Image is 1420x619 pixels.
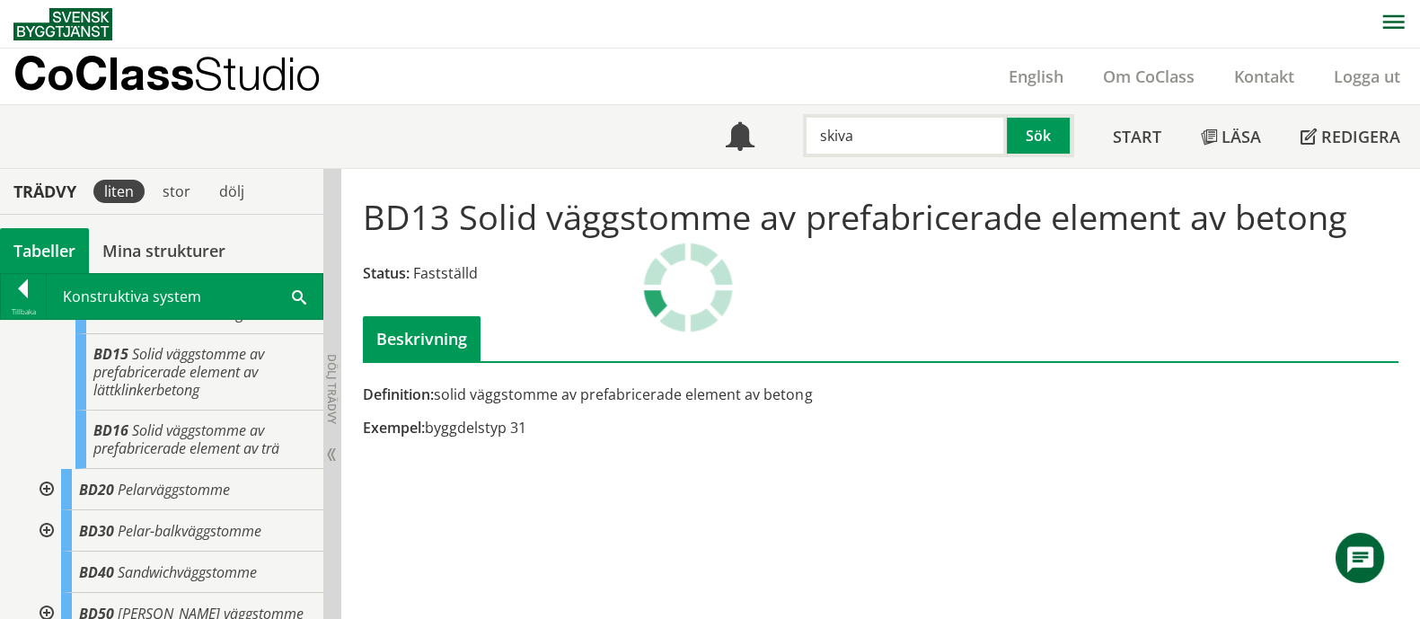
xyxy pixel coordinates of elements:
[13,63,321,84] p: CoClass
[363,418,1045,438] div: byggdelstyp 31
[1007,114,1073,157] button: Sök
[79,562,114,582] span: BD40
[363,385,434,404] span: Definition:
[4,181,86,201] div: Trädvy
[47,274,322,319] div: Konstruktiva system
[643,243,733,332] img: Laddar
[1181,105,1281,168] a: Läsa
[93,344,128,364] span: BD15
[363,197,1346,236] h1: BD13 Solid väggstomme av prefabricerade element av betong
[363,385,1045,404] div: solid väggstomme av prefabricerade element av betong
[1083,66,1214,87] a: Om CoClass
[1093,105,1181,168] a: Start
[1214,66,1314,87] a: Kontakt
[93,420,279,458] span: Solid väggstomme av prefabricerade element av trä
[208,180,255,203] div: dölj
[1321,126,1400,147] span: Redigera
[118,480,230,500] span: Pelarväggstomme
[79,480,114,500] span: BD20
[1113,126,1161,147] span: Start
[726,124,754,153] span: Notifikationer
[13,49,359,104] a: CoClassStudio
[1222,126,1261,147] span: Läsa
[363,316,481,361] div: Beskrivning
[93,180,145,203] div: liten
[1,305,46,319] div: Tillbaka
[93,420,128,440] span: BD16
[79,521,114,541] span: BD30
[89,228,239,273] a: Mina strukturer
[292,287,306,305] span: Sök i tabellen
[363,263,410,283] span: Status:
[1281,105,1420,168] a: Redigera
[363,418,425,438] span: Exempel:
[324,354,340,424] span: Dölj trädvy
[152,180,201,203] div: stor
[194,47,321,100] span: Studio
[1314,66,1420,87] a: Logga ut
[413,263,478,283] span: Fastställd
[13,8,112,40] img: Svensk Byggtjänst
[118,521,261,541] span: Pelar-balkväggstomme
[118,562,257,582] span: Sandwichväggstomme
[93,344,264,400] span: Solid väggstomme av prefabricerade element av lättklinkerbetong
[803,114,1007,157] input: Sök
[989,66,1083,87] a: English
